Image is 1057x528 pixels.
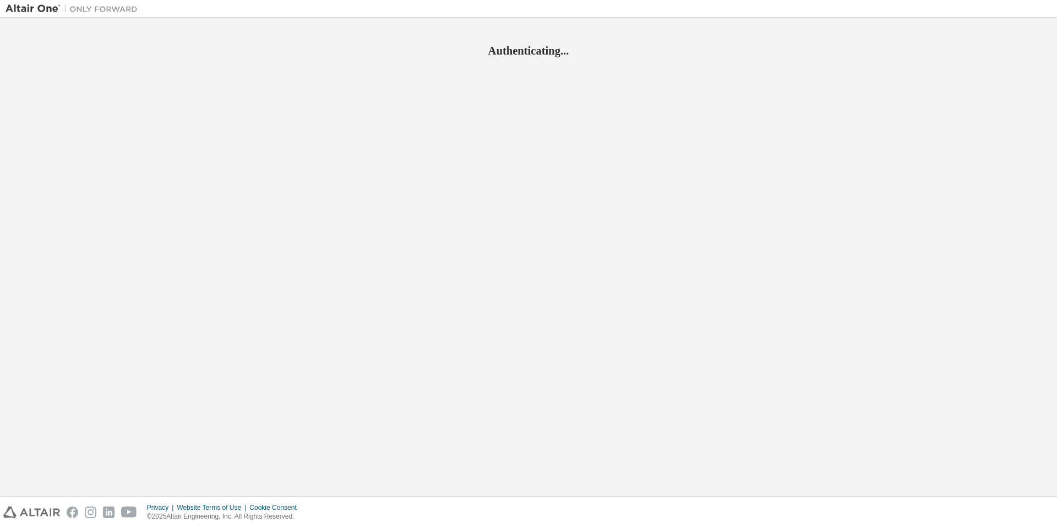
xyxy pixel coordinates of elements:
[6,3,143,14] img: Altair One
[3,507,60,518] img: altair_logo.svg
[6,44,1051,58] h2: Authenticating...
[103,507,115,518] img: linkedin.svg
[147,512,303,521] p: © 2025 Altair Engineering, Inc. All Rights Reserved.
[67,507,78,518] img: facebook.svg
[147,503,177,512] div: Privacy
[85,507,96,518] img: instagram.svg
[249,503,303,512] div: Cookie Consent
[177,503,249,512] div: Website Terms of Use
[121,507,137,518] img: youtube.svg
